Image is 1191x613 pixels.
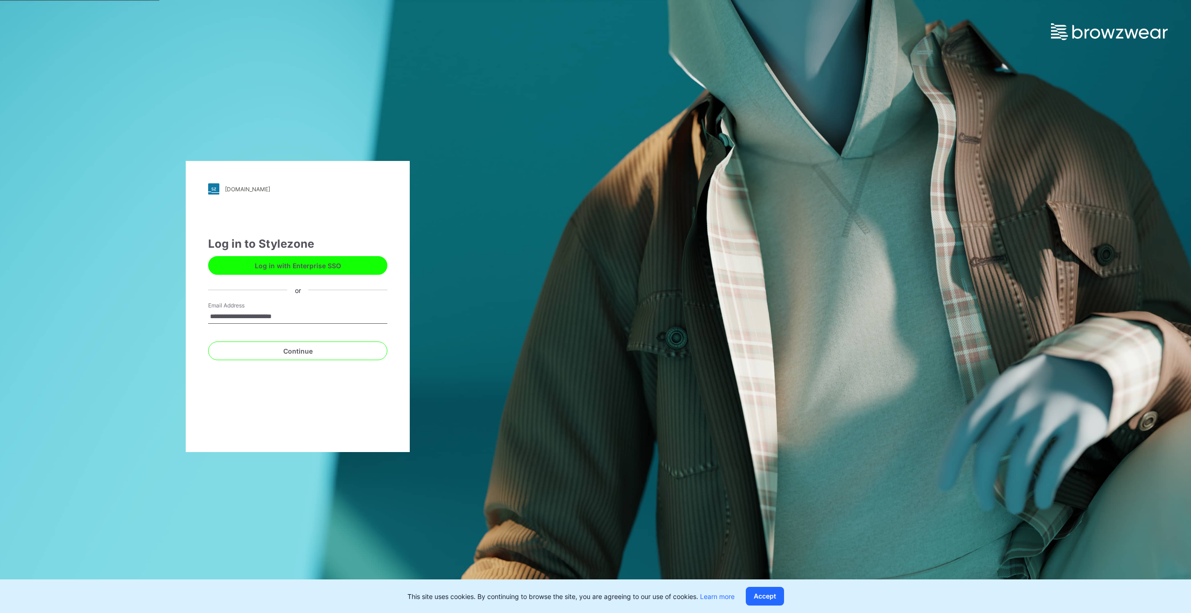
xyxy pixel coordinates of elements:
[208,256,387,275] button: Log in with Enterprise SSO
[1051,23,1168,40] img: browzwear-logo.e42bd6dac1945053ebaf764b6aa21510.svg
[407,592,735,601] p: This site uses cookies. By continuing to browse the site, you are agreeing to our use of cookies.
[208,183,219,195] img: stylezone-logo.562084cfcfab977791bfbf7441f1a819.svg
[208,301,273,310] label: Email Address
[208,236,387,252] div: Log in to Stylezone
[700,592,735,600] a: Learn more
[746,587,784,606] button: Accept
[225,186,270,193] div: [DOMAIN_NAME]
[208,183,387,195] a: [DOMAIN_NAME]
[287,285,308,295] div: or
[208,341,387,360] button: Continue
